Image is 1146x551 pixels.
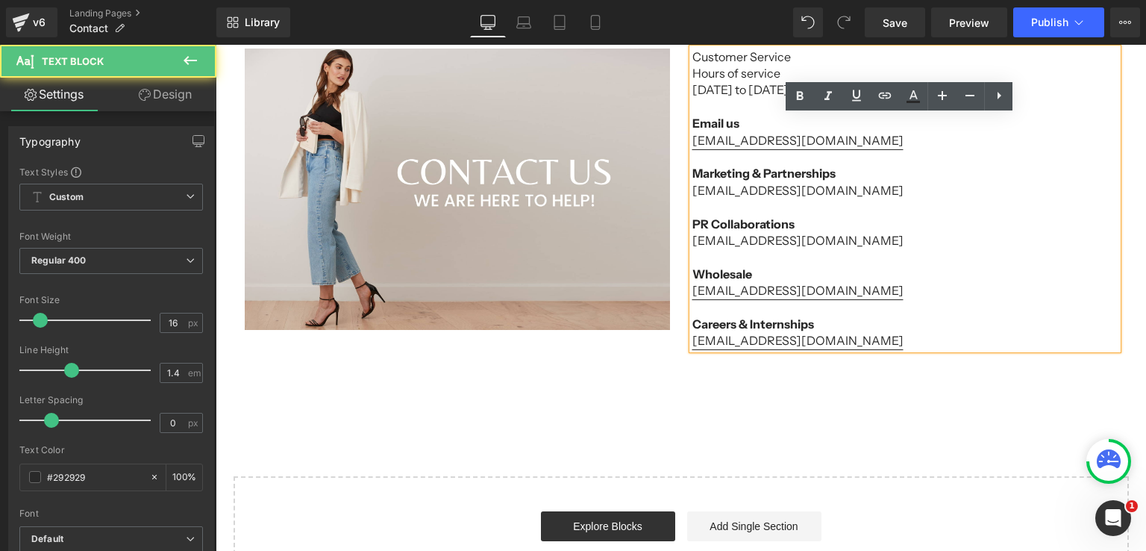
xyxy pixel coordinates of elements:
button: Undo [793,7,823,37]
strong: Wholesale [477,222,536,237]
p: Customer Service [477,4,902,20]
span: Save [883,15,907,31]
b: Custom [49,191,84,204]
span: Preview [949,15,989,31]
a: Mobile [577,7,613,37]
div: Line Height [19,345,203,355]
div: Text Color [19,445,203,455]
b: Regular 400 [31,255,87,266]
p: Hours of service [477,20,902,37]
a: Design [111,78,219,111]
div: Font [19,508,203,519]
input: Color [47,469,143,485]
iframe: Intercom live chat [1095,500,1131,536]
span: Contact [69,22,108,34]
a: v6 [6,7,57,37]
p: [EMAIL_ADDRESS][DOMAIN_NAME] [477,137,902,154]
p: [EMAIL_ADDRESS][DOMAIN_NAME] [477,187,902,204]
div: Typography [19,127,81,148]
a: Landing Pages [69,7,216,19]
div: Text Styles [19,166,203,178]
a: Explore Blocks [325,467,460,496]
span: px [188,318,201,328]
a: New Library [216,7,290,37]
i: Default [31,533,63,546]
span: px [188,418,201,428]
span: Library [245,16,280,29]
a: Tablet [542,7,577,37]
span: Publish [1031,16,1068,28]
a: [EMAIL_ADDRESS][DOMAIN_NAME] [477,88,688,103]
div: Font Weight [19,231,203,242]
a: Add Single Section [472,467,606,496]
strong: Email us [477,71,524,86]
a: Laptop [506,7,542,37]
p: [DATE] to [DATE] 10:00am-4:00pm EST [477,37,902,53]
button: Redo [829,7,859,37]
a: Desktop [470,7,506,37]
a: [EMAIL_ADDRESS][DOMAIN_NAME] [477,238,688,253]
span: em [188,368,201,378]
strong: Careers & Internships [477,272,598,287]
div: v6 [30,13,48,32]
a: Preview [931,7,1007,37]
span: 1 [1126,500,1138,512]
strong: Marketing & Partnerships [477,121,620,136]
span: Text Block [42,55,104,67]
div: % [166,464,202,491]
button: More [1110,7,1140,37]
div: Letter Spacing [19,395,203,405]
button: Publish [1013,7,1104,37]
a: [EMAIL_ADDRESS][DOMAIN_NAME] [477,288,688,303]
strong: PR Collaborations [477,172,579,187]
div: Font Size [19,295,203,305]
